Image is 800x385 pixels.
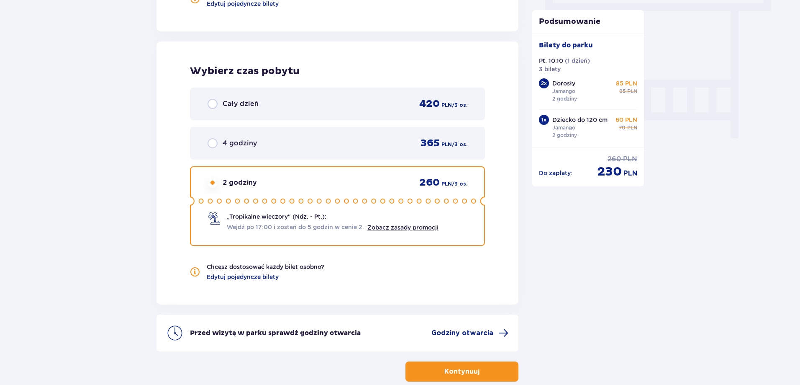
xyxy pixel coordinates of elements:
div: 1 x [539,115,549,125]
span: 230 [597,164,622,180]
span: 365 [421,137,440,150]
span: 420 [419,98,440,110]
span: 4 godziny [223,139,257,148]
p: Podsumowanie [532,17,644,27]
span: PLN [627,88,637,95]
p: Przed wizytą w parku sprawdź godziny otwarcia [190,328,361,338]
span: 95 [619,88,626,95]
span: 260 [608,155,621,164]
span: Wejdź po 17:00 i zostań do 5 godzin w cenie 2. [227,223,364,231]
span: PLN [441,101,452,109]
span: 70 [619,124,626,132]
span: PLN [441,141,452,148]
p: Do zapłaty : [539,169,572,177]
a: Edytuj pojedyncze bilety [207,273,279,281]
p: 3 bilety [539,65,561,73]
span: PLN [441,180,452,188]
p: Pt. 10.10 [539,57,563,65]
div: 2 x [539,78,549,88]
p: Dorosły [552,79,575,88]
span: / 3 os. [452,180,467,188]
a: Zobacz zasady promocji [367,224,438,231]
p: Bilety do parku [539,41,593,50]
p: 60 PLN [615,116,637,124]
a: Godziny otwarcia [431,328,508,338]
p: Jamango [552,124,575,132]
p: Dziecko do 120 cm [552,116,608,124]
span: Cały dzień [223,99,259,109]
p: Chcesz dostosować każdy bilet osobno? [207,263,324,271]
span: / 3 os. [452,141,467,148]
h2: Wybierz czas pobytu [190,65,485,78]
p: 85 PLN [616,79,637,88]
span: PLN [623,169,637,178]
button: Kontynuuj [405,362,518,382]
span: 2 godziny [223,178,257,187]
p: ( 1 dzień ) [565,57,590,65]
span: PLN [623,155,637,164]
span: Godziny otwarcia [431,328,493,338]
p: Kontynuuj [444,367,479,376]
span: PLN [627,124,637,132]
span: „Tropikalne wieczory" (Ndz. - Pt.): [227,212,326,221]
p: 2 godziny [552,132,577,139]
span: 260 [419,176,440,189]
p: 2 godziny [552,95,577,103]
span: / 3 os. [452,101,467,109]
p: Jamango [552,88,575,95]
